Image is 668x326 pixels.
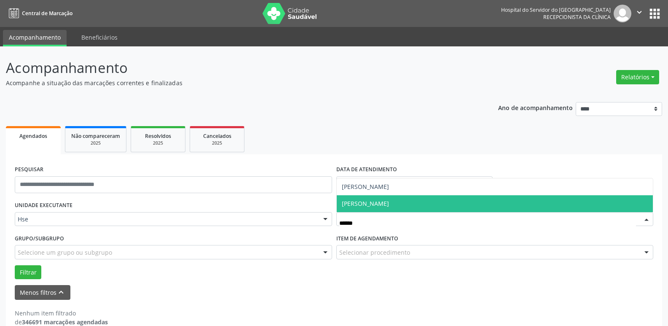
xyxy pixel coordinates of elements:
[501,6,611,13] div: Hospital do Servidor do [GEOGRAPHIC_DATA]
[203,132,231,140] span: Cancelados
[339,248,410,257] span: Selecionar procedimento
[6,78,465,87] p: Acompanhe a situação das marcações correntes e finalizadas
[6,57,465,78] p: Acompanhamento
[196,140,238,146] div: 2025
[56,288,66,297] i: keyboard_arrow_up
[22,318,108,326] strong: 346691 marcações agendadas
[336,163,397,176] label: DATA DE ATENDIMENTO
[71,132,120,140] span: Não compareceram
[647,6,662,21] button: apps
[336,232,398,245] label: Item de agendamento
[15,265,41,280] button: Filtrar
[75,30,123,45] a: Beneficiários
[15,285,70,300] button: Menos filtroskeyboard_arrow_up
[614,5,631,22] img: img
[3,30,67,46] a: Acompanhamento
[498,102,573,113] p: Ano de acompanhamento
[18,215,315,224] span: Hse
[15,163,43,176] label: PESQUISAR
[15,232,64,245] label: Grupo/Subgrupo
[342,199,389,207] span: [PERSON_NAME]
[635,8,644,17] i: 
[71,140,120,146] div: 2025
[616,70,659,84] button: Relatórios
[543,13,611,21] span: Recepcionista da clínica
[15,309,108,318] div: Nenhum item filtrado
[145,132,171,140] span: Resolvidos
[15,199,72,212] label: UNIDADE EXECUTANTE
[18,248,112,257] span: Selecione um grupo ou subgrupo
[137,140,179,146] div: 2025
[22,10,72,17] span: Central de Marcação
[631,5,647,22] button: 
[6,6,72,20] a: Central de Marcação
[342,183,389,191] span: [PERSON_NAME]
[19,132,47,140] span: Agendados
